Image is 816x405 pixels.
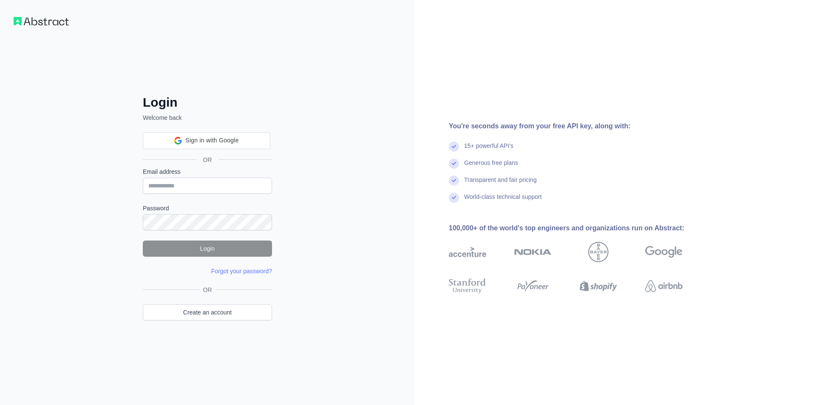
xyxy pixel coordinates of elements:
a: Forgot your password? [211,268,272,275]
label: Email address [143,167,272,176]
div: You're seconds away from your free API key, along with: [449,121,710,131]
div: Sign in with Google [143,132,270,149]
div: 15+ powerful API's [464,142,513,159]
img: airbnb [645,277,683,295]
img: accenture [449,242,486,262]
img: stanford university [449,277,486,295]
p: Welcome back [143,113,272,122]
img: check mark [449,193,459,203]
span: Sign in with Google [185,136,238,145]
a: Create an account [143,304,272,320]
span: OR [200,286,215,294]
div: 100,000+ of the world's top engineers and organizations run on Abstract: [449,223,710,233]
img: payoneer [514,277,552,295]
img: check mark [449,159,459,169]
img: shopify [580,277,617,295]
span: OR [196,156,219,164]
img: check mark [449,142,459,152]
div: Transparent and fair pricing [464,176,537,193]
h2: Login [143,95,272,110]
img: google [645,242,683,262]
img: check mark [449,176,459,186]
img: nokia [514,242,552,262]
div: World-class technical support [464,193,542,210]
button: Login [143,241,272,257]
img: bayer [588,242,609,262]
img: Workflow [14,17,69,25]
label: Password [143,204,272,212]
div: Generous free plans [464,159,518,176]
